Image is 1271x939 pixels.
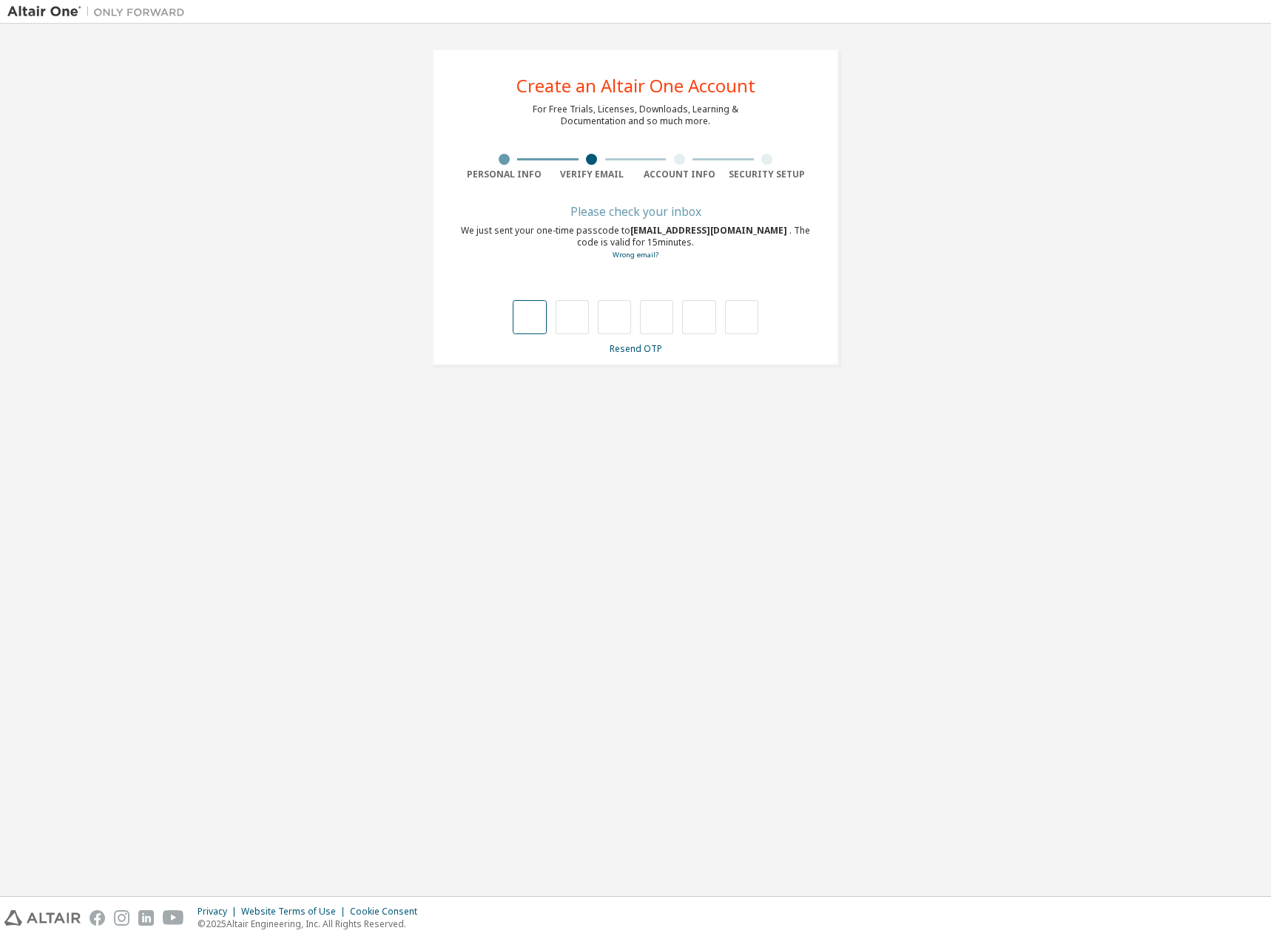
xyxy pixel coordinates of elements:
img: instagram.svg [114,910,129,926]
div: Please check your inbox [460,207,811,216]
span: [EMAIL_ADDRESS][DOMAIN_NAME] [630,224,789,237]
img: linkedin.svg [138,910,154,926]
div: Verify Email [548,169,636,180]
img: youtube.svg [163,910,184,926]
div: Account Info [635,169,724,180]
div: For Free Trials, Licenses, Downloads, Learning & Documentation and so much more. [533,104,738,127]
div: Security Setup [724,169,812,180]
img: facebook.svg [90,910,105,926]
div: Cookie Consent [350,906,426,918]
div: Create an Altair One Account [516,77,755,95]
a: Go back to the registration form [613,250,658,260]
a: Resend OTP [610,342,662,355]
div: Website Terms of Use [241,906,350,918]
img: altair_logo.svg [4,910,81,926]
div: Personal Info [460,169,548,180]
div: We just sent your one-time passcode to . The code is valid for 15 minutes. [460,225,811,261]
p: © 2025 Altair Engineering, Inc. All Rights Reserved. [198,918,426,930]
img: Altair One [7,4,192,19]
div: Privacy [198,906,241,918]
